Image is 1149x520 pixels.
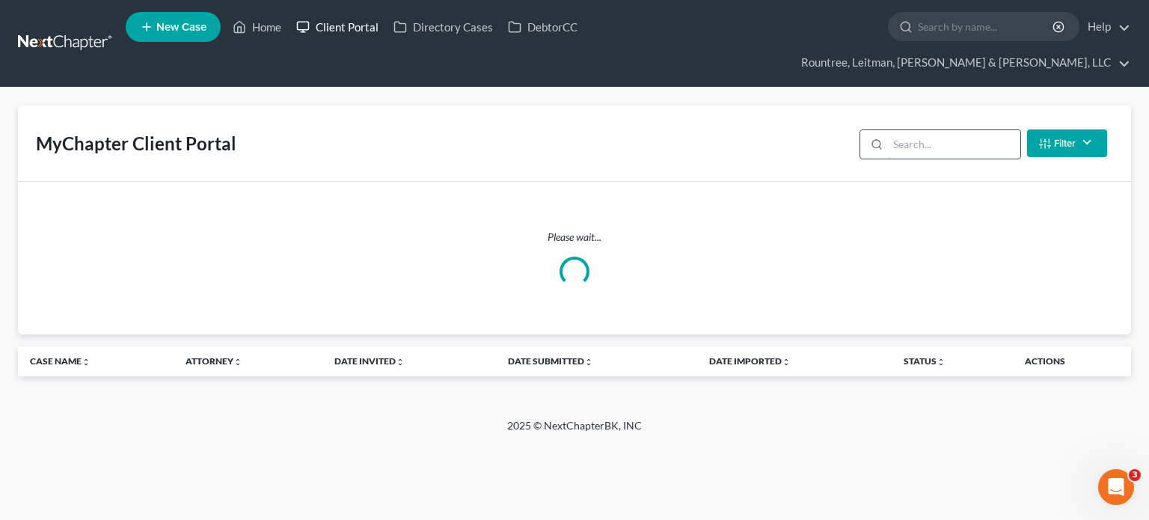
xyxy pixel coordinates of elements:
[500,13,585,40] a: DebtorCC
[1080,13,1130,40] a: Help
[334,355,405,367] a: Date Invitedunfold_more
[918,13,1055,40] input: Search by name...
[396,358,405,367] i: unfold_more
[386,13,500,40] a: Directory Cases
[30,230,1119,245] p: Please wait...
[289,13,386,40] a: Client Portal
[36,132,236,156] div: MyChapter Client Portal
[225,13,289,40] a: Home
[888,130,1020,159] input: Search...
[508,355,593,367] a: Date Submittedunfold_more
[904,355,946,367] a: Statusunfold_more
[82,358,91,367] i: unfold_more
[233,358,242,367] i: unfold_more
[709,355,791,367] a: Date Importedunfold_more
[1129,469,1141,481] span: 3
[1098,469,1134,505] iframe: Intercom live chat
[186,355,242,367] a: Attorneyunfold_more
[782,358,791,367] i: unfold_more
[148,418,1001,445] div: 2025 © NextChapterBK, INC
[794,49,1130,76] a: Rountree, Leitman, [PERSON_NAME] & [PERSON_NAME], LLC
[1013,346,1131,376] th: Actions
[1027,129,1107,157] button: Filter
[937,358,946,367] i: unfold_more
[30,355,91,367] a: Case Nameunfold_more
[156,22,206,33] span: New Case
[584,358,593,367] i: unfold_more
